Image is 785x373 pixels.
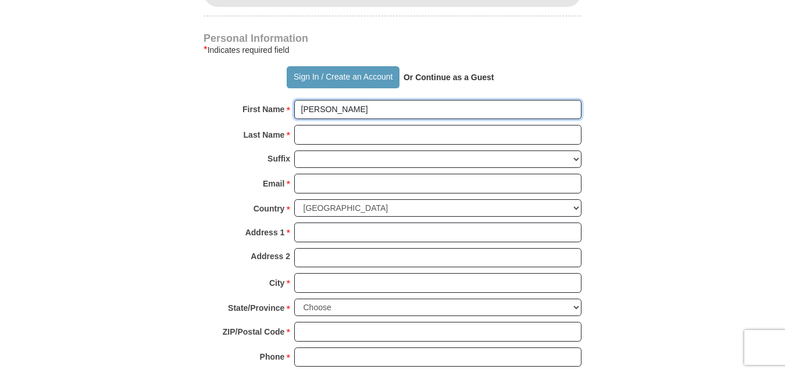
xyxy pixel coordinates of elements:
strong: First Name [242,101,284,117]
h4: Personal Information [204,34,581,43]
strong: ZIP/Postal Code [223,324,285,340]
strong: Email [263,175,284,192]
strong: Phone [260,349,285,365]
strong: Address 1 [245,224,285,241]
strong: Suffix [267,150,290,167]
strong: Or Continue as a Guest [404,73,494,82]
div: Indicates required field [204,43,581,57]
button: Sign In / Create an Account [287,66,399,88]
strong: City [269,275,284,291]
strong: Address 2 [251,248,290,264]
strong: Country [254,200,285,217]
strong: State/Province [228,300,284,316]
strong: Last Name [244,127,285,143]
